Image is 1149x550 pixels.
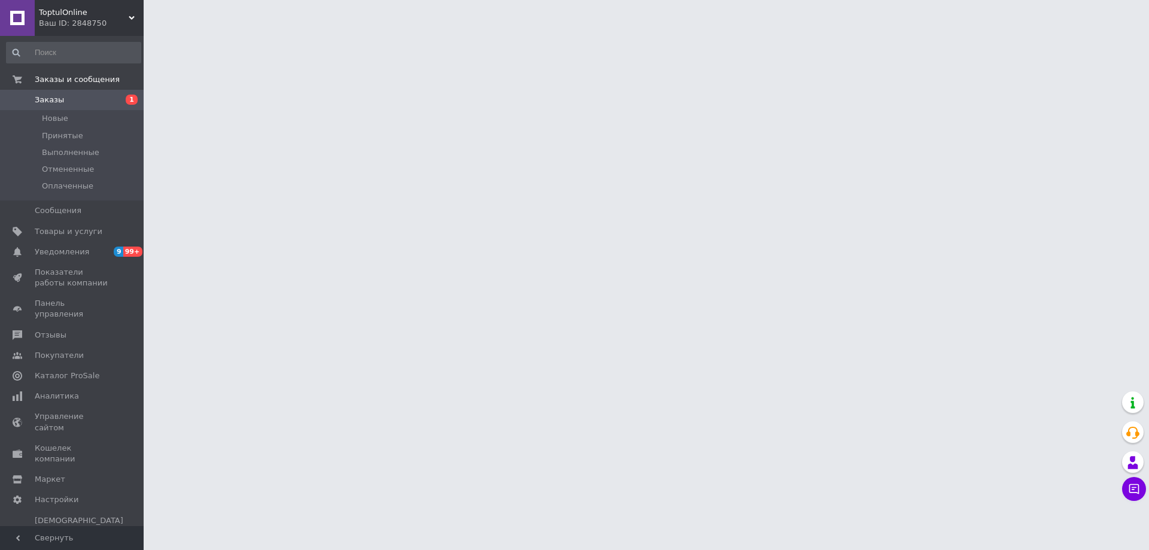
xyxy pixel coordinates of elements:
[42,130,83,141] span: Принятые
[39,7,129,18] span: ToptulOnline
[35,443,111,464] span: Кошелек компании
[39,18,144,29] div: Ваш ID: 2848750
[35,391,79,402] span: Аналитика
[35,515,123,548] span: [DEMOGRAPHIC_DATA] и счета
[42,147,99,158] span: Выполненные
[35,267,111,288] span: Показатели работы компании
[126,95,138,105] span: 1
[35,330,66,341] span: Отзывы
[42,113,68,124] span: Новые
[35,226,102,237] span: Товары и услуги
[35,411,111,433] span: Управление сайтом
[6,42,141,63] input: Поиск
[42,164,94,175] span: Отмененные
[114,247,123,257] span: 9
[35,474,65,485] span: Маркет
[35,350,84,361] span: Покупатели
[35,370,99,381] span: Каталог ProSale
[35,298,111,320] span: Панель управления
[35,494,78,505] span: Настройки
[35,247,89,257] span: Уведомления
[123,247,143,257] span: 99+
[42,181,93,192] span: Оплаченные
[1122,477,1146,501] button: Чат с покупателем
[35,95,64,105] span: Заказы
[35,205,81,216] span: Сообщения
[35,74,120,85] span: Заказы и сообщения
